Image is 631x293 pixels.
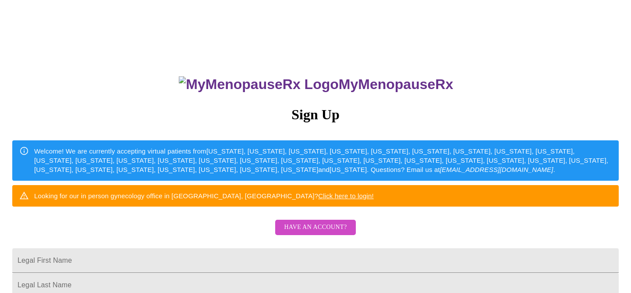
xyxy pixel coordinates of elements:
div: Welcome! We are currently accepting virtual patients from [US_STATE], [US_STATE], [US_STATE], [US... [34,143,612,178]
h3: MyMenopauseRx [14,76,619,93]
a: Have an account? [273,229,358,237]
img: MyMenopauseRx Logo [179,76,338,93]
a: Click here to login! [318,192,374,200]
span: Have an account? [284,222,347,233]
div: Looking for our in person gynecology office in [GEOGRAPHIC_DATA], [GEOGRAPHIC_DATA]? [34,188,374,204]
button: Have an account? [275,220,355,235]
h3: Sign Up [12,107,619,123]
em: [EMAIL_ADDRESS][DOMAIN_NAME] [440,166,553,173]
